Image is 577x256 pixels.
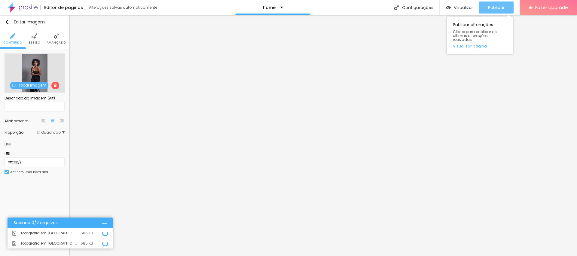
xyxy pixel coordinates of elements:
[5,137,65,148] div: Link
[60,119,64,123] img: paragraph-right-align.svg
[394,5,399,10] img: Icone
[89,6,158,9] div: Alterações salvas automaticamente
[53,84,57,87] img: Icone
[446,5,451,10] img: view-1.svg
[32,33,37,39] img: Icone
[479,2,514,14] button: Publicar
[47,41,66,44] span: Avançado
[5,141,11,148] div: Link
[453,44,507,48] a: Visualizar página
[53,33,59,39] img: Icone
[10,33,15,39] img: Icone
[10,171,48,174] div: Abrir em uma nova aba
[440,2,479,14] button: Visualizar
[37,131,65,134] span: 1:1 Quadrado
[12,84,16,87] img: Icone
[5,151,65,157] div: URL
[535,5,568,10] span: Fazer Upgrade
[21,242,78,245] span: fotografia em [GEOGRAPHIC_DATA] fotografo --2.jpg
[50,119,55,123] img: paragraph-center-align.svg
[12,241,17,246] img: Icone
[29,41,40,44] span: Estilo
[5,20,9,24] img: Icone
[81,242,93,245] div: 685 KB
[3,41,22,44] span: Conteúdo
[454,5,473,10] span: Visualizar
[41,119,46,123] img: paragraph-left-align.svg
[5,20,45,24] div: Editar Imagem
[81,231,93,235] div: 685 KB
[488,5,505,10] span: Publicar
[10,82,48,89] span: Trocar imagem
[447,17,513,54] div: Publicar alterações
[5,96,65,101] div: Descrição da imagem (Alt)
[453,30,507,42] span: Clique para publicar as ultimas alterações reaizadas
[5,171,8,174] img: Icone
[5,131,37,134] div: Proporção
[263,5,276,10] p: home
[69,15,577,256] iframe: Editor
[5,119,41,123] div: Alinhamento
[41,5,83,10] div: Editor de páginas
